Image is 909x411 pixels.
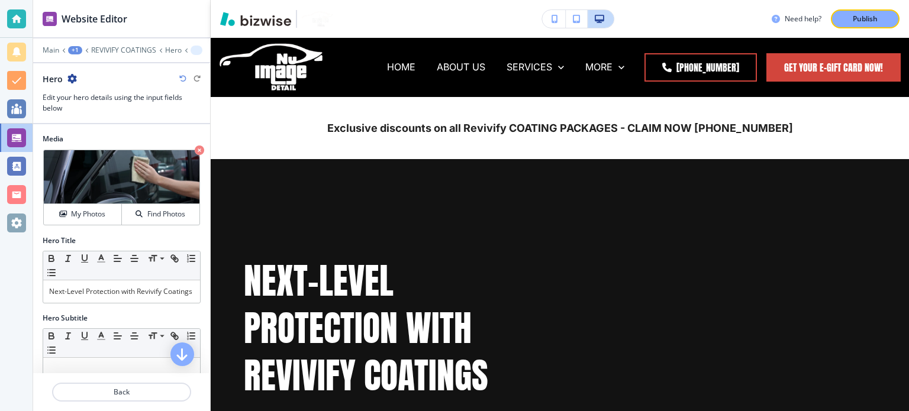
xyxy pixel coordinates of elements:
button: Publish [831,9,900,28]
p: ABOUT US [437,60,485,74]
button: REVIVIFY COATINGS [91,46,156,54]
button: Hero [165,46,182,54]
p: SERVICES [507,60,552,74]
p: Exclusive discounts on all Revivify COATING PACKAGES - CLAIM NOW [PHONE_NUMBER] [244,121,876,136]
p: Next-Level Protection with Revivify Coatings [49,286,194,297]
h2: Hero Title [43,235,76,246]
img: Bizwise Logo [220,12,291,26]
p: Next-Level Protection with Revivify Coatings [244,257,546,399]
div: My PhotosFind Photos [43,149,201,226]
a: Get Your E-Gift Card Now! [766,53,901,82]
h3: Edit your hero details using the input fields below [43,92,201,114]
h4: Find Photos [147,209,185,219]
button: Back [52,383,191,402]
h2: Media [43,134,201,144]
p: HOME [387,60,415,74]
h2: Hero [43,73,63,85]
h3: Need help? [785,14,821,24]
button: Find Photos [122,204,199,225]
img: editor icon [43,12,57,26]
p: Back [53,387,190,397]
img: Your Logo [302,11,334,26]
p: MORE [585,60,613,74]
h2: Hero Subtitle [43,313,88,323]
p: Publish [853,14,878,24]
button: Main [43,46,59,54]
button: +1 [68,46,82,54]
button: Hero [191,46,202,55]
h4: My Photos [71,209,105,219]
h2: Website Editor [62,12,127,26]
button: My Photos [44,204,122,225]
a: [PHONE_NUMBER] [644,53,757,82]
img: NU Image Detail [219,42,325,92]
